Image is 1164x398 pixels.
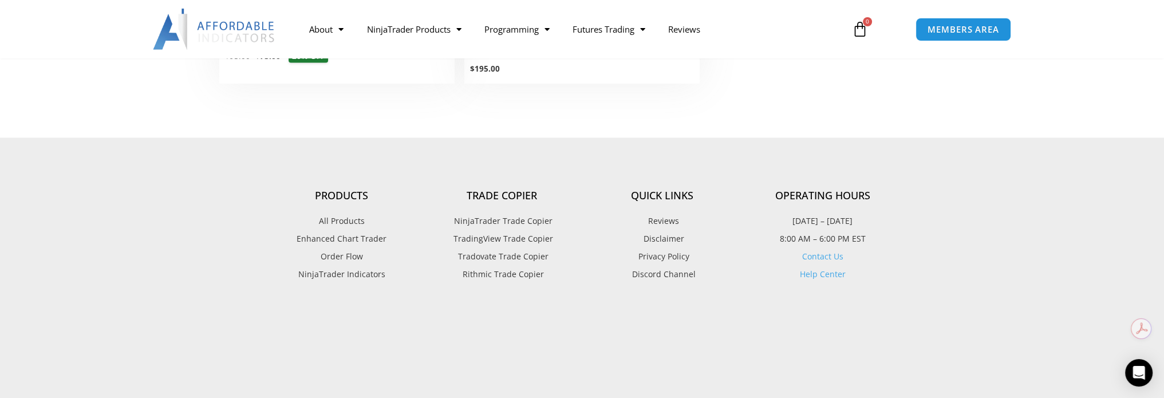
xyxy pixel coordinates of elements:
a: Rithmic Trade Copier [422,266,582,281]
a: Order Flow [262,249,422,263]
a: MEMBERS AREA [916,18,1011,41]
span: Discord Channel [629,266,696,281]
span: MEMBERS AREA [928,25,999,34]
span: 0 [863,17,872,26]
a: Disclaimer [582,231,743,246]
span: Tradovate Trade Copier [455,249,549,263]
span: $ [470,63,475,73]
a: 0 [835,13,885,46]
span: TradingView Trade Copier [451,231,553,246]
a: Privacy Policy [582,249,743,263]
a: Enhanced Chart Trader [262,231,422,246]
a: NinjaTrader Indicators [262,266,422,281]
a: Contact Us [802,250,843,261]
span: Reviews [645,213,679,228]
nav: Menu [298,16,838,42]
a: NinjaTrader Products [355,16,472,42]
h4: Operating Hours [743,189,903,202]
span: Privacy Policy [636,249,689,263]
span: Enhanced Chart Trader [297,231,386,246]
iframe: Customer reviews powered by Trustpilot [262,307,903,387]
div: Open Intercom Messenger [1125,359,1153,387]
a: Reviews [656,16,711,42]
a: Help Center [800,268,846,279]
a: Tradovate Trade Copier [422,249,582,263]
bdi: 195.00 [470,63,500,73]
span: NinjaTrader Indicators [298,266,385,281]
h4: Trade Copier [422,189,582,202]
span: NinjaTrader Trade Copier [451,213,553,228]
a: TradingView Trade Copier [422,231,582,246]
a: Reviews [582,213,743,228]
h4: Products [262,189,422,202]
span: Order Flow [321,249,363,263]
span: Disclaimer [641,231,684,246]
span: Rithmic Trade Copier [460,266,544,281]
a: Discord Channel [582,266,743,281]
span: All Products [319,213,365,228]
p: [DATE] – [DATE] [743,213,903,228]
a: NinjaTrader Trade Copier [422,213,582,228]
img: LogoAI | Affordable Indicators – NinjaTrader [153,9,276,50]
a: Futures Trading [561,16,656,42]
h4: Quick Links [582,189,743,202]
a: Programming [472,16,561,42]
a: All Products [262,213,422,228]
p: 8:00 AM – 6:00 PM EST [743,231,903,246]
a: About [298,16,355,42]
